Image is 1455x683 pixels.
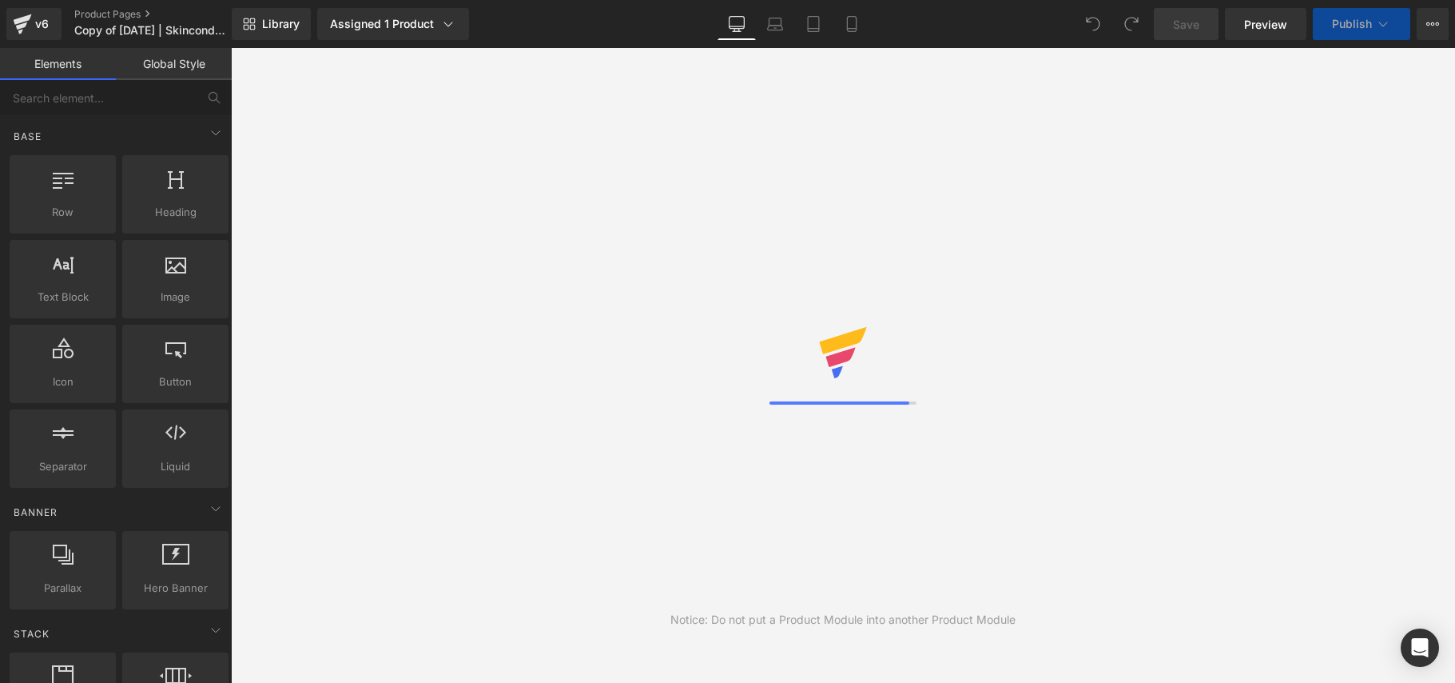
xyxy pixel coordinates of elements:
span: Hero Banner [127,580,224,597]
span: Heading [127,204,224,221]
span: Stack [12,626,51,641]
span: Base [12,129,43,144]
a: New Library [232,8,311,40]
a: Laptop [756,8,794,40]
div: Open Intercom Messenger [1401,629,1439,667]
span: Copy of [DATE] | Skincondition | Scarcity [74,24,228,37]
a: Desktop [718,8,756,40]
a: Global Style [116,48,232,80]
a: Tablet [794,8,833,40]
a: Preview [1225,8,1306,40]
button: Publish [1313,8,1410,40]
a: Product Pages [74,8,258,21]
button: More [1417,8,1449,40]
span: Separator [14,458,111,475]
span: Liquid [127,458,224,475]
span: Library [262,17,300,31]
span: Button [127,373,224,390]
div: Assigned 1 Product [330,16,456,32]
div: Notice: Do not put a Product Module into another Product Module [670,611,1016,629]
span: Icon [14,373,111,390]
span: Image [127,289,224,306]
button: Undo [1077,8,1109,40]
div: v6 [32,14,52,34]
a: Mobile [833,8,871,40]
span: Text Block [14,289,111,306]
button: Redo [1115,8,1147,40]
span: Parallax [14,580,111,597]
span: Preview [1244,16,1287,33]
span: Publish [1332,18,1372,30]
a: v6 [6,8,62,40]
span: Banner [12,505,59,520]
span: Save [1173,16,1199,33]
span: Row [14,204,111,221]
